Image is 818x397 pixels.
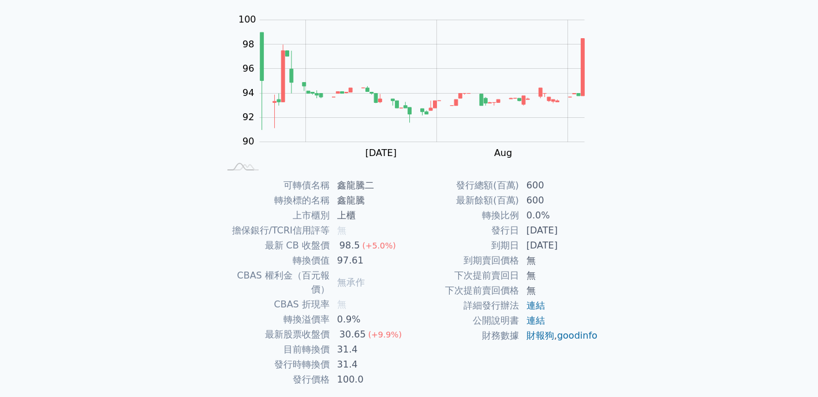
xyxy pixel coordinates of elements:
td: 詳細發行辦法 [409,298,520,313]
td: 600 [520,178,599,193]
span: 無 [337,225,346,236]
td: 最新 CB 收盤價 [220,238,330,253]
td: 最新餘額(百萬) [409,193,520,208]
td: 0.0% [520,208,599,223]
td: 轉換比例 [409,208,520,223]
td: 無 [520,283,599,298]
tspan: 90 [242,136,254,147]
td: CBAS 權利金（百元報價） [220,268,330,297]
tspan: Aug [494,147,512,158]
td: 發行日 [409,223,520,238]
div: 98.5 [337,239,363,253]
td: CBAS 折現率 [220,297,330,312]
span: (+5.0%) [362,241,395,250]
td: 擔保銀行/TCRI信用評等 [220,223,330,238]
span: 無承作 [337,277,365,288]
td: [DATE] [520,223,599,238]
td: 31.4 [330,342,409,357]
td: 下次提前賣回日 [409,268,520,283]
g: Series [260,32,585,130]
td: 97.61 [330,253,409,268]
tspan: 98 [242,39,254,50]
td: 下次提前賣回價格 [409,283,520,298]
td: 發行總額(百萬) [409,178,520,193]
tspan: 100 [238,14,256,25]
td: 轉換價值 [220,253,330,268]
td: 發行時轉換價 [220,357,330,372]
tspan: 92 [242,112,254,123]
span: 無 [337,299,346,310]
td: 公開說明書 [409,313,520,328]
div: 30.65 [337,328,368,342]
tspan: 96 [242,63,254,74]
td: 100.0 [330,372,409,387]
a: 連結 [526,300,545,311]
td: 到期日 [409,238,520,253]
td: 無 [520,253,599,268]
td: 上櫃 [330,208,409,223]
g: Chart [233,14,602,158]
tspan: 94 [242,87,254,98]
td: 到期賣回價格 [409,253,520,268]
a: 連結 [526,315,545,326]
a: 財報狗 [526,330,554,341]
td: 可轉債名稱 [220,178,330,193]
td: 鑫龍騰 [330,193,409,208]
td: [DATE] [520,238,599,253]
td: 無 [520,268,599,283]
td: 600 [520,193,599,208]
td: 轉換溢價率 [220,312,330,327]
td: 0.9% [330,312,409,327]
td: 鑫龍騰二 [330,178,409,193]
td: , [520,328,599,343]
td: 財務數據 [409,328,520,343]
a: goodinfo [557,330,597,341]
td: 最新股票收盤價 [220,327,330,342]
td: 上市櫃別 [220,208,330,223]
tspan: [DATE] [365,147,397,158]
span: (+9.9%) [368,330,402,339]
td: 發行價格 [220,372,330,387]
td: 轉換標的名稱 [220,193,330,208]
td: 目前轉換價 [220,342,330,357]
td: 31.4 [330,357,409,372]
